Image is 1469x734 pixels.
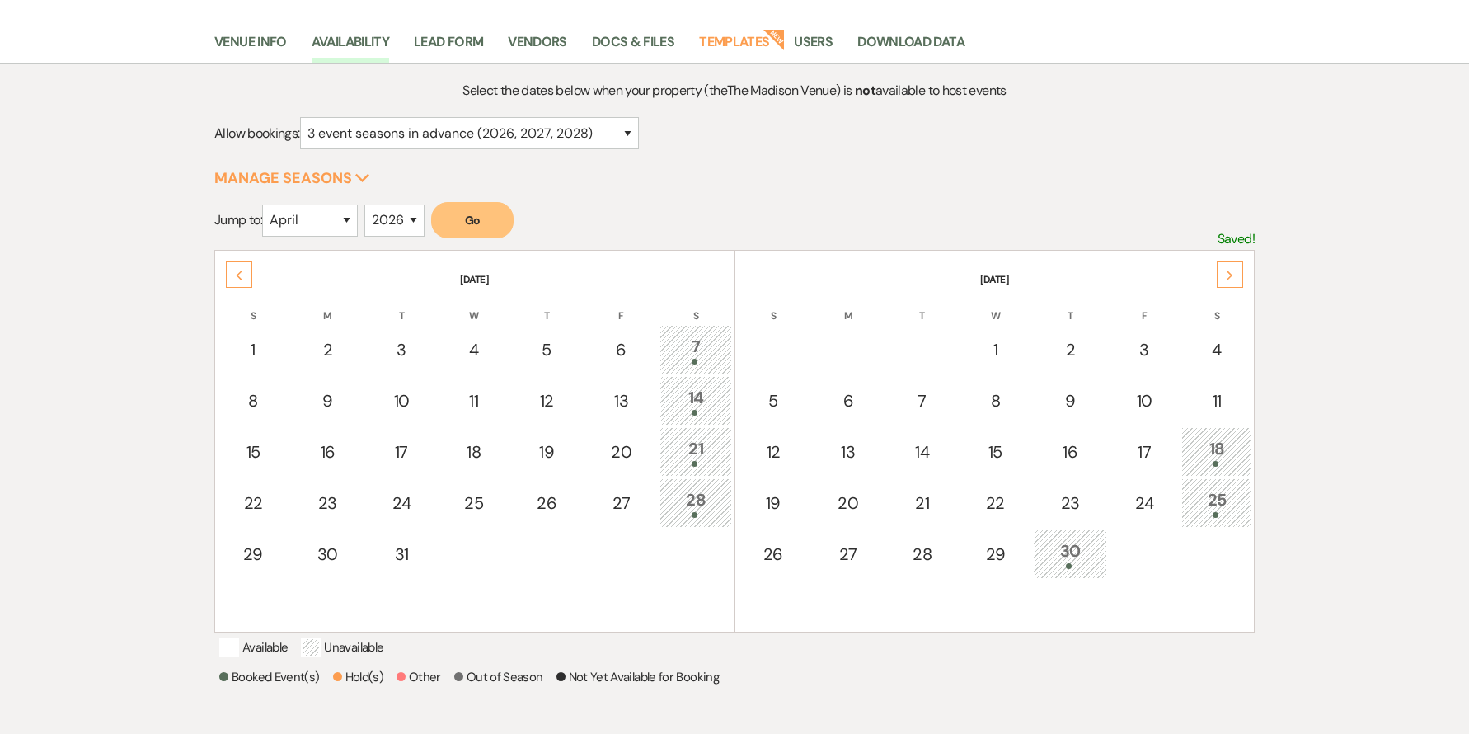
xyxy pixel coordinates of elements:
div: 12 [519,388,574,413]
div: 7 [896,388,949,413]
th: [DATE] [737,252,1252,287]
div: 24 [1118,491,1171,515]
div: 1 [968,337,1022,362]
span: Allow bookings: [214,125,299,142]
th: T [1033,289,1107,323]
th: S [217,289,289,323]
p: Available [219,638,288,657]
div: 25 [448,491,500,515]
div: 3 [1118,337,1171,362]
th: F [1109,289,1180,323]
strong: New [763,27,786,50]
div: 13 [594,388,649,413]
div: 21 [669,436,723,467]
div: 28 [896,542,949,567]
a: Users [794,31,833,63]
p: Out of Season [454,667,543,687]
div: 22 [968,491,1022,515]
th: W [959,289,1031,323]
th: F [584,289,658,323]
div: 27 [820,542,876,567]
div: 19 [519,440,574,464]
div: 14 [896,440,949,464]
div: 3 [375,337,428,362]
p: Saved! [1218,228,1255,250]
th: T [510,289,583,323]
div: 8 [226,388,280,413]
div: 17 [1118,440,1171,464]
div: 30 [1042,539,1098,569]
div: 6 [820,388,876,413]
div: 19 [746,491,800,515]
div: 18 [1190,436,1243,467]
p: Hold(s) [333,667,384,687]
div: 11 [1190,388,1243,413]
div: 10 [375,388,428,413]
p: Other [397,667,441,687]
div: 14 [669,385,723,416]
p: Not Yet Available for Booking [556,667,719,687]
button: Go [431,202,514,238]
a: Download Data [857,31,964,63]
div: 28 [669,487,723,518]
th: S [659,289,732,323]
div: 9 [1042,388,1098,413]
th: S [1181,289,1252,323]
th: T [887,289,958,323]
th: S [737,289,810,323]
a: Lead Form [414,31,483,63]
div: 29 [968,542,1022,567]
div: 2 [1042,337,1098,362]
div: 11 [448,388,500,413]
div: 8 [968,388,1022,413]
div: 21 [896,491,949,515]
div: 25 [1190,487,1243,518]
th: T [366,289,437,323]
a: Docs & Files [592,31,674,63]
div: 26 [519,491,574,515]
div: 20 [820,491,876,515]
div: 18 [448,440,500,464]
div: 2 [300,337,355,362]
div: 5 [519,337,574,362]
div: 7 [669,334,723,365]
p: Unavailable [301,638,383,657]
button: Manage Seasons [214,171,370,186]
p: Booked Event(s) [219,667,319,687]
div: 17 [375,440,428,464]
div: 12 [746,440,800,464]
div: 20 [594,440,649,464]
div: 27 [594,491,649,515]
div: 9 [300,388,355,413]
div: 4 [1190,337,1243,362]
a: Venue Info [214,31,287,63]
th: W [439,289,509,323]
div: 1 [226,337,280,362]
a: Vendors [508,31,567,63]
strong: not [855,82,875,99]
div: 15 [226,440,280,464]
div: 13 [820,440,876,464]
div: 6 [594,337,649,362]
div: 23 [300,491,355,515]
div: 30 [300,542,355,567]
div: 15 [968,440,1022,464]
div: 31 [375,542,428,567]
div: 16 [1042,440,1098,464]
div: 4 [448,337,500,362]
p: Select the dates below when your property (the The Madison Venue ) is available to host events [345,80,1124,101]
div: 5 [746,388,800,413]
div: 22 [226,491,280,515]
th: M [291,289,364,323]
div: 10 [1118,388,1171,413]
div: 16 [300,440,355,464]
div: 24 [375,491,428,515]
a: Templates [699,31,769,63]
th: [DATE] [217,252,732,287]
a: Availability [312,31,389,63]
th: M [811,289,885,323]
div: 29 [226,542,280,567]
div: 26 [746,542,800,567]
span: Jump to: [214,211,262,228]
div: 23 [1042,491,1098,515]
